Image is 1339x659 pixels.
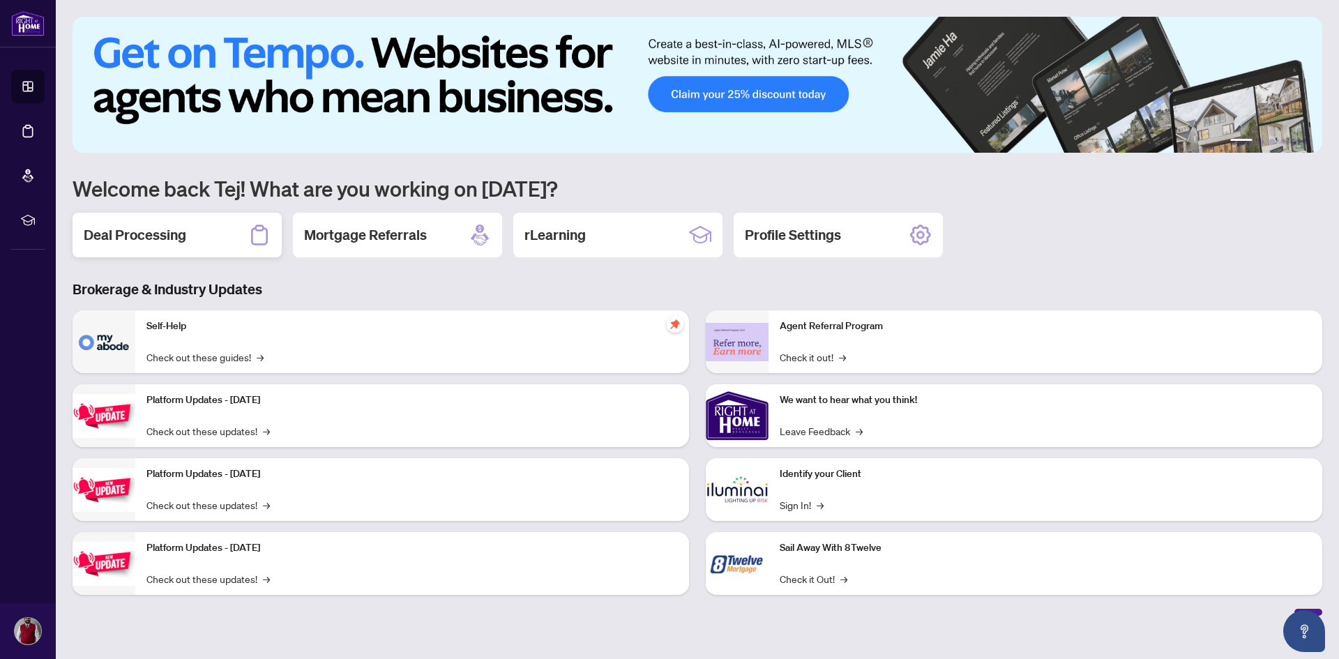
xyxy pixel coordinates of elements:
[146,467,678,482] p: Platform Updates - [DATE]
[146,349,264,365] a: Check out these guides!→
[706,323,769,361] img: Agent Referral Program
[839,349,846,365] span: →
[146,497,270,513] a: Check out these updates!→
[146,540,678,556] p: Platform Updates - [DATE]
[73,175,1322,202] h1: Welcome back Tej! What are you working on [DATE]?
[73,394,135,438] img: Platform Updates - July 21, 2025
[304,225,427,245] h2: Mortgage Referrals
[263,423,270,439] span: →
[73,310,135,373] img: Self-Help
[706,458,769,521] img: Identify your Client
[856,423,863,439] span: →
[84,225,186,245] h2: Deal Processing
[263,497,270,513] span: →
[11,10,45,36] img: logo
[780,349,846,365] a: Check it out!→
[780,540,1311,556] p: Sail Away With 8Twelve
[780,467,1311,482] p: Identify your Client
[1283,610,1325,652] button: Open asap
[263,571,270,586] span: →
[780,423,863,439] a: Leave Feedback→
[146,423,270,439] a: Check out these updates!→
[1230,139,1253,144] button: 1
[73,280,1322,299] h3: Brokerage & Industry Updates
[257,349,264,365] span: →
[73,17,1322,153] img: Slide 0
[146,319,678,334] p: Self-Help
[745,225,841,245] h2: Profile Settings
[840,571,847,586] span: →
[15,618,41,644] img: Profile Icon
[817,497,824,513] span: →
[1303,139,1308,144] button: 6
[667,316,683,333] span: pushpin
[1269,139,1275,144] button: 3
[73,468,135,512] img: Platform Updates - July 8, 2025
[780,319,1311,334] p: Agent Referral Program
[1292,139,1297,144] button: 5
[146,571,270,586] a: Check out these updates!→
[706,384,769,447] img: We want to hear what you think!
[780,393,1311,408] p: We want to hear what you think!
[706,532,769,595] img: Sail Away With 8Twelve
[73,542,135,586] img: Platform Updates - June 23, 2025
[524,225,586,245] h2: rLearning
[780,571,847,586] a: Check it Out!→
[146,393,678,408] p: Platform Updates - [DATE]
[780,497,824,513] a: Sign In!→
[1258,139,1264,144] button: 2
[1280,139,1286,144] button: 4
